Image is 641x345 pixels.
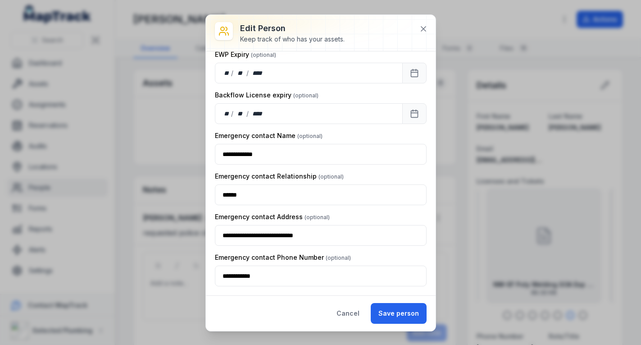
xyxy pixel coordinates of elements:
button: Calendar [402,103,427,124]
div: month, [234,69,246,78]
label: Emergency contact Relationship [215,172,344,181]
div: Keep track of who has your assets. [240,35,345,44]
button: Save person [371,303,427,324]
div: month, [234,109,246,118]
div: / [246,109,250,118]
label: Emergency contact Name [215,131,323,140]
label: EWP Expiry [215,50,276,59]
div: day, [223,69,232,78]
div: / [246,69,250,78]
label: Backflow License expiry [215,91,318,100]
div: day, [223,109,232,118]
button: Cancel [329,303,367,324]
label: Emergency contact Address [215,212,330,221]
div: year, [250,69,266,78]
div: / [231,69,234,78]
div: / [231,109,234,118]
div: year, [250,109,266,118]
h3: Edit person [240,22,345,35]
label: Emergency contact Phone Number [215,253,351,262]
button: Calendar [402,63,427,83]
